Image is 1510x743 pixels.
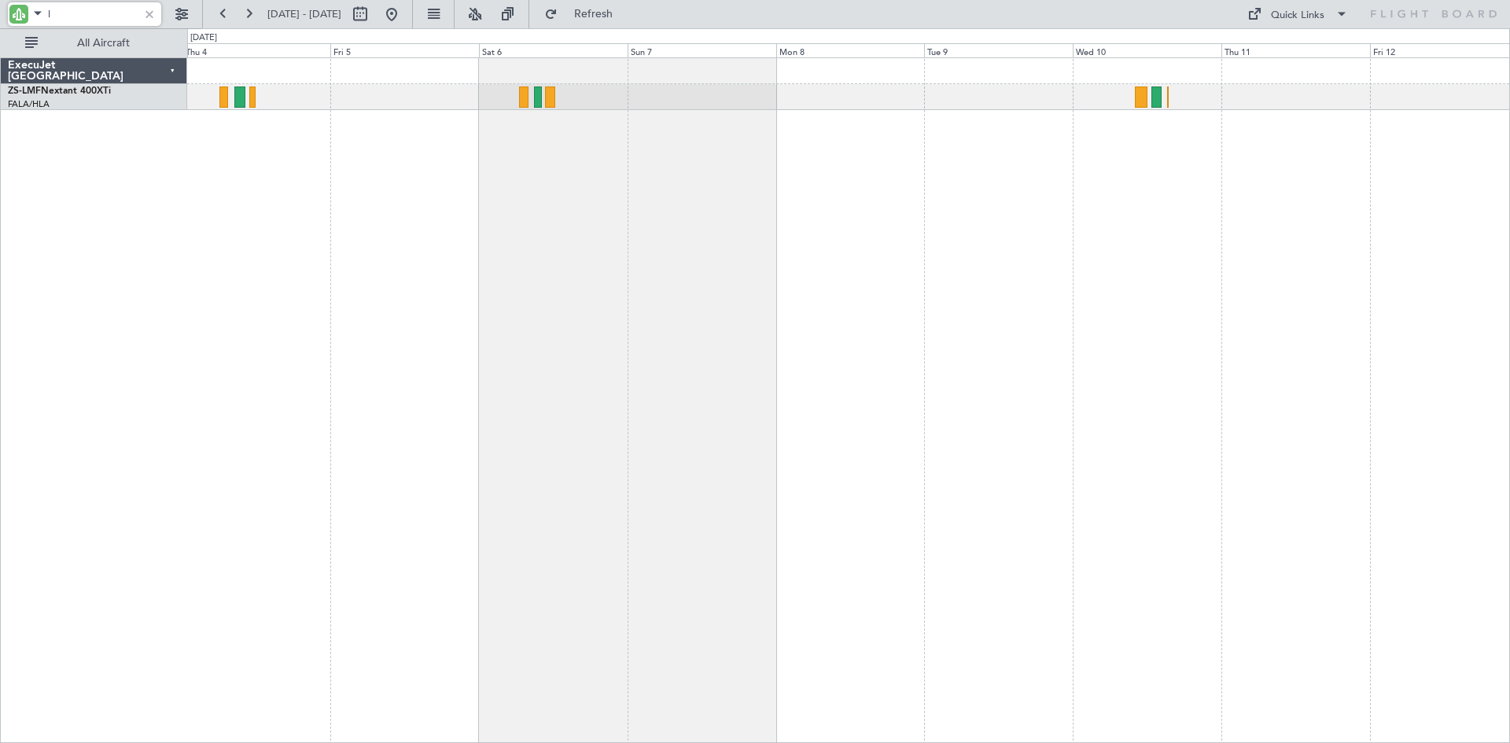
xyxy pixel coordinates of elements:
[8,86,111,96] a: ZS-LMFNextant 400XTi
[330,43,479,57] div: Fri 5
[1221,43,1370,57] div: Thu 11
[8,86,41,96] span: ZS-LMF
[17,31,171,56] button: All Aircraft
[8,98,50,110] a: FALA/HLA
[190,31,217,45] div: [DATE]
[776,43,925,57] div: Mon 8
[561,9,627,20] span: Refresh
[1239,2,1356,27] button: Quick Links
[267,7,341,21] span: [DATE] - [DATE]
[924,43,1073,57] div: Tue 9
[182,43,331,57] div: Thu 4
[48,2,138,26] input: A/C (Reg. or Type)
[628,43,776,57] div: Sun 7
[1073,43,1221,57] div: Wed 10
[1271,8,1324,24] div: Quick Links
[537,2,632,27] button: Refresh
[41,38,166,49] span: All Aircraft
[479,43,628,57] div: Sat 6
